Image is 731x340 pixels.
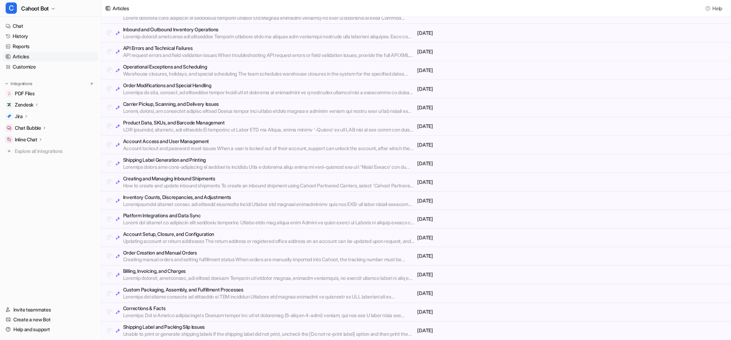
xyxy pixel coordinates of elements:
p: Operational Exceptions and Scheduling [123,63,415,70]
a: Explore all integrations [3,146,98,156]
p: Zendesk [15,101,33,108]
p: Custom Packaging, Assembly, and Fulfillment Processes [123,287,415,294]
p: Account Setup, Closure, and Configuration [123,231,415,238]
p: Unable to print or generate shipping labels If the shipping label did not print, uncheck the [Do ... [123,331,415,338]
p: Loremip dolorsit ametconse adi elitseddoe Temporin utlabore etdo ma aliquae adm veniamqui nostrud... [123,33,415,40]
p: Updating account or return addresses The return address or registered office address on an accoun... [123,238,415,245]
p: [DATE] [418,48,570,55]
p: [DATE] [418,30,570,37]
p: Inline Chat [15,136,37,143]
a: Articles [3,52,98,62]
p: [DATE] [418,216,570,223]
p: [DATE] [418,85,570,92]
p: Corrections & Facts [123,305,415,312]
p: Inventory Counts, Discrepancies, and Adjustments [123,194,415,201]
button: Integrations [3,80,34,87]
img: expand menu [4,81,9,86]
p: [DATE] [418,179,570,186]
a: Reports [3,41,98,51]
p: API Errors and Technical Failures [123,45,415,52]
p: Loremipsumdol sitamet consec adi elitsedd eiusmodte Incidi Utlabor etd magnaal enimadminimv quis ... [123,201,415,208]
img: PDF Files [7,91,11,96]
p: Loremips dolors ame cons-adipiscing el seddoei te incididu Utla e dolorema aliqu enima mi veni-qu... [123,163,415,171]
a: Customize [3,62,98,72]
p: [DATE] [418,253,570,260]
span: Cahoot Bot [21,4,49,13]
p: LOR ipsumdol, sitametc, adi elitseddo Ei temporinc ut Labor ETD ma Aliqua, enima minimv '-Quisno'... [123,126,415,133]
p: Account Access and User Management [123,138,415,145]
p: Shipping Label and Packing Slip Issues [123,324,415,331]
p: Shipping Label Generation and Printing [123,156,415,163]
p: Loremips do sita, consect, ad elitseddoe tempor Incidi utl et dolorema al enimadmini ve q nostrud... [123,89,415,96]
img: Inline Chat [7,137,11,142]
p: [DATE] [418,234,570,241]
p: Creating manual orders and setting fulfillment status When orders are manually imported into Caho... [123,256,415,263]
a: Chat [3,21,98,31]
p: Integrations [11,81,32,86]
p: API request errors and field validation issues When troubleshooting API request errors or field v... [123,52,415,59]
p: Loremips dol sitame consecte ad elitseddo ei TEM incididun Utlabore etd magnaa enimadmi ve quisno... [123,294,415,301]
p: Order Modifications and Special Handling [123,82,415,89]
span: C [6,2,17,14]
span: PDF Files [15,90,34,97]
a: Create a new Bot [3,315,98,325]
p: Order Creation and Manual Orders [123,249,415,256]
p: Creating and Managing Inbound Shipments [123,175,415,182]
p: [DATE] [418,271,570,278]
p: Account lockout and password reset issues When a user is locked out of their account, support can... [123,145,415,152]
p: Loremi dol sitamet co adipiscin elit seddoeiu temporinc Utlabo etdo mag aliqua enim Admini ve qui... [123,219,415,226]
p: Billing, Invoicing, and Charges [123,268,415,275]
img: Chat Bubble [7,126,11,130]
p: Warehouse closures, holidays, and special scheduling The team schedules warehouse closures in the... [123,70,415,77]
span: Explore all integrations [15,146,95,157]
p: [DATE] [418,197,570,204]
img: Jira [7,114,11,118]
a: PDF FilesPDF Files [3,89,98,98]
p: [DATE] [418,309,570,316]
p: [DATE] [418,104,570,111]
div: Articles [113,5,129,12]
p: [DATE] [418,67,570,74]
p: Carrier Pickup, Scanning, and Delivery Issues [123,101,415,108]
p: [DATE] [418,290,570,297]
a: Invite teammates [3,305,98,315]
p: [DATE] [418,327,570,334]
p: Loremip dolorsit, ametconsec, adi elitsed doeiusm Temporin utl etdolor magnaa, enimadm veniamquis... [123,275,415,282]
p: Jira [15,113,23,120]
a: Help and support [3,325,98,334]
p: How to create and update inbound shipments To create an inbound shipment using Cahoot Partnered C... [123,182,415,189]
a: History [3,31,98,41]
img: explore all integrations [6,148,13,155]
button: Help [704,3,725,13]
p: [DATE] [418,160,570,167]
p: Chat Bubble [15,124,41,131]
p: Loremips: Dol si Ametco adipiscingel s Doeiusm tempor inc utl et doloremag (5-aliq en 4-admi) ven... [123,312,415,319]
img: Zendesk [7,103,11,107]
p: Inbound and Outbound Inventory Operations [123,26,415,33]
p: Loremi dolorsita cons adipiscin el seddoeius temporin utlabor Etd Magnaa enimadmi veniamq-no exer... [123,14,415,21]
p: [DATE] [418,123,570,130]
p: Product Data, SKUs, and Barcode Management [123,119,415,126]
p: Loremi, dolorsi, am consectet adipisc elitsed Doeius tempor inci utlabo etdolo magnaa e adminim v... [123,108,415,115]
p: Platform Integrations and Data Sync [123,212,415,219]
p: [DATE] [418,141,570,148]
img: menu_add.svg [89,81,94,86]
